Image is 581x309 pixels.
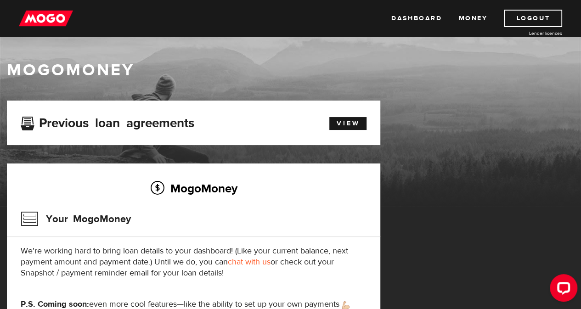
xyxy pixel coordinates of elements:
[493,30,562,37] a: Lender licences
[21,207,131,231] h3: Your MogoMoney
[228,257,271,267] a: chat with us
[342,301,350,309] img: strong arm emoji
[21,116,194,128] h3: Previous loan agreements
[391,10,442,27] a: Dashboard
[21,246,367,279] p: We're working hard to bring loan details to your dashboard! (Like your current balance, next paym...
[458,10,487,27] a: Money
[19,10,73,27] img: mogo_logo-11ee424be714fa7cbb0f0f49df9e16ec.png
[329,117,367,130] a: View
[21,179,367,198] h2: MogoMoney
[504,10,562,27] a: Logout
[7,61,574,80] h1: MogoMoney
[542,270,581,309] iframe: LiveChat chat widget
